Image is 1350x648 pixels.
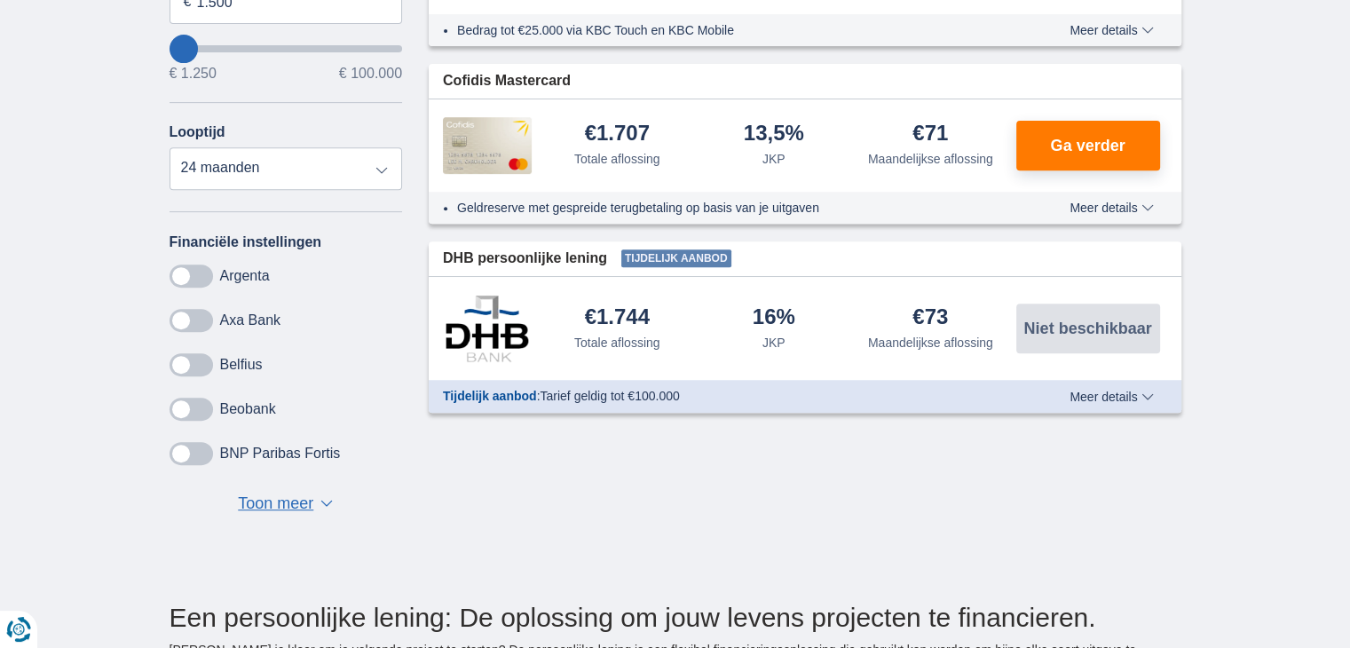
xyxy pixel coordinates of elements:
[540,389,679,403] span: Tarief geldig tot €100.000
[1016,304,1160,353] button: Niet beschikbaar
[443,117,532,174] img: product.pl.alt Cofidis CC
[912,306,948,330] div: €73
[1056,390,1166,404] button: Meer details
[220,268,270,284] label: Argenta
[443,295,532,362] img: product.pl.alt DHB Bank
[170,124,225,140] label: Looptijd
[762,150,786,168] div: JKP
[220,312,280,328] label: Axa Bank
[1070,24,1153,36] span: Meer details
[443,249,607,269] span: DHB persoonlijke lening
[585,122,650,146] div: €1.707
[220,401,276,417] label: Beobank
[443,389,537,403] span: Tijdelijk aanbod
[1023,320,1151,336] span: Niet beschikbaar
[762,334,786,352] div: JKP
[220,357,263,373] label: Belfius
[868,150,993,168] div: Maandelijkse aflossing
[574,334,660,352] div: Totale aflossing
[429,387,1019,405] div: :
[339,67,402,81] span: € 100.000
[1056,201,1166,215] button: Meer details
[170,603,1181,632] h2: Een persoonlijke lening: De oplossing om jouw levens projecten te financieren.
[1070,391,1153,403] span: Meer details
[320,500,333,507] span: ▼
[1050,138,1125,154] span: Ga verder
[868,334,993,352] div: Maandelijkse aflossing
[1016,121,1160,170] button: Ga verder
[912,122,948,146] div: €71
[585,306,650,330] div: €1.744
[238,493,313,516] span: Toon meer
[574,150,660,168] div: Totale aflossing
[1070,202,1153,214] span: Meer details
[1056,23,1166,37] button: Meer details
[170,234,322,250] label: Financiële instellingen
[170,67,217,81] span: € 1.250
[443,71,571,91] span: Cofidis Mastercard
[753,306,795,330] div: 16%
[744,122,804,146] div: 13,5%
[220,446,341,462] label: BNP Paribas Fortis
[170,45,403,52] input: wantToBorrow
[233,492,338,517] button: Toon meer ▼
[621,249,731,267] span: Tijdelijk aanbod
[457,199,1005,217] li: Geldreserve met gespreide terugbetaling op basis van je uitgaven
[457,21,1005,39] li: Bedrag tot €25.000 via KBC Touch en KBC Mobile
